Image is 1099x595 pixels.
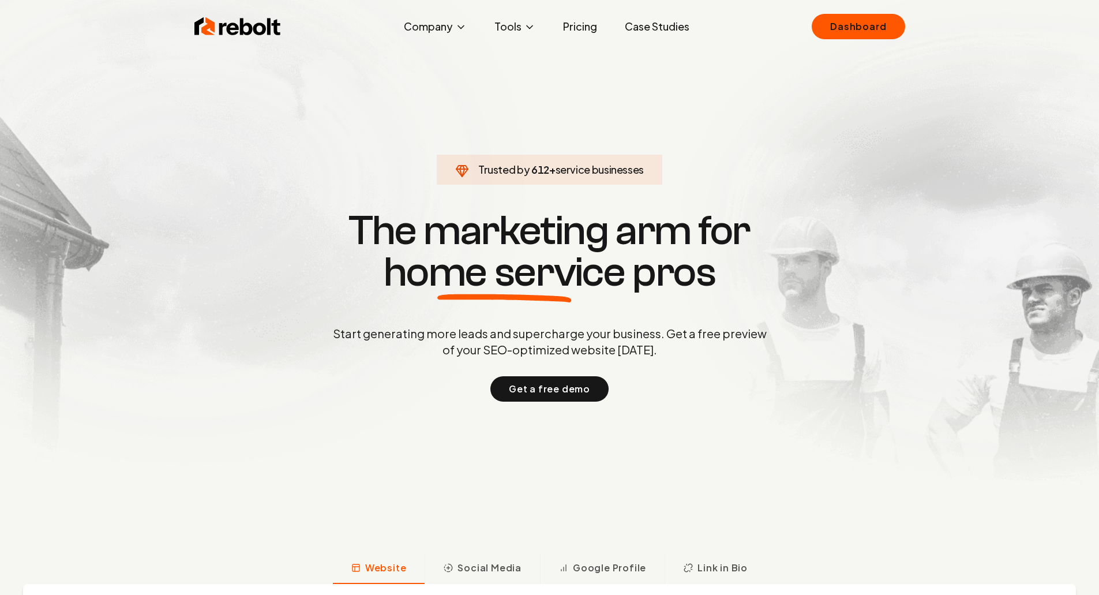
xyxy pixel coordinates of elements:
button: Get a free demo [490,376,609,402]
span: service businesses [556,163,644,176]
span: 612 [531,162,549,178]
a: Case Studies [616,15,699,38]
p: Start generating more leads and supercharge your business. Get a free preview of your SEO-optimiz... [331,325,769,358]
button: Tools [485,15,545,38]
img: Rebolt Logo [194,15,281,38]
h1: The marketing arm for pros [273,210,827,293]
span: Link in Bio [697,561,748,575]
button: Company [395,15,476,38]
button: Google Profile [540,554,665,584]
span: Trusted by [478,163,530,176]
span: Google Profile [573,561,646,575]
span: home service [384,252,625,293]
button: Link in Bio [665,554,766,584]
span: Website [365,561,407,575]
button: Social Media [425,554,540,584]
a: Dashboard [812,14,905,39]
a: Pricing [554,15,606,38]
span: Social Media [457,561,522,575]
button: Website [333,554,425,584]
span: + [549,163,556,176]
